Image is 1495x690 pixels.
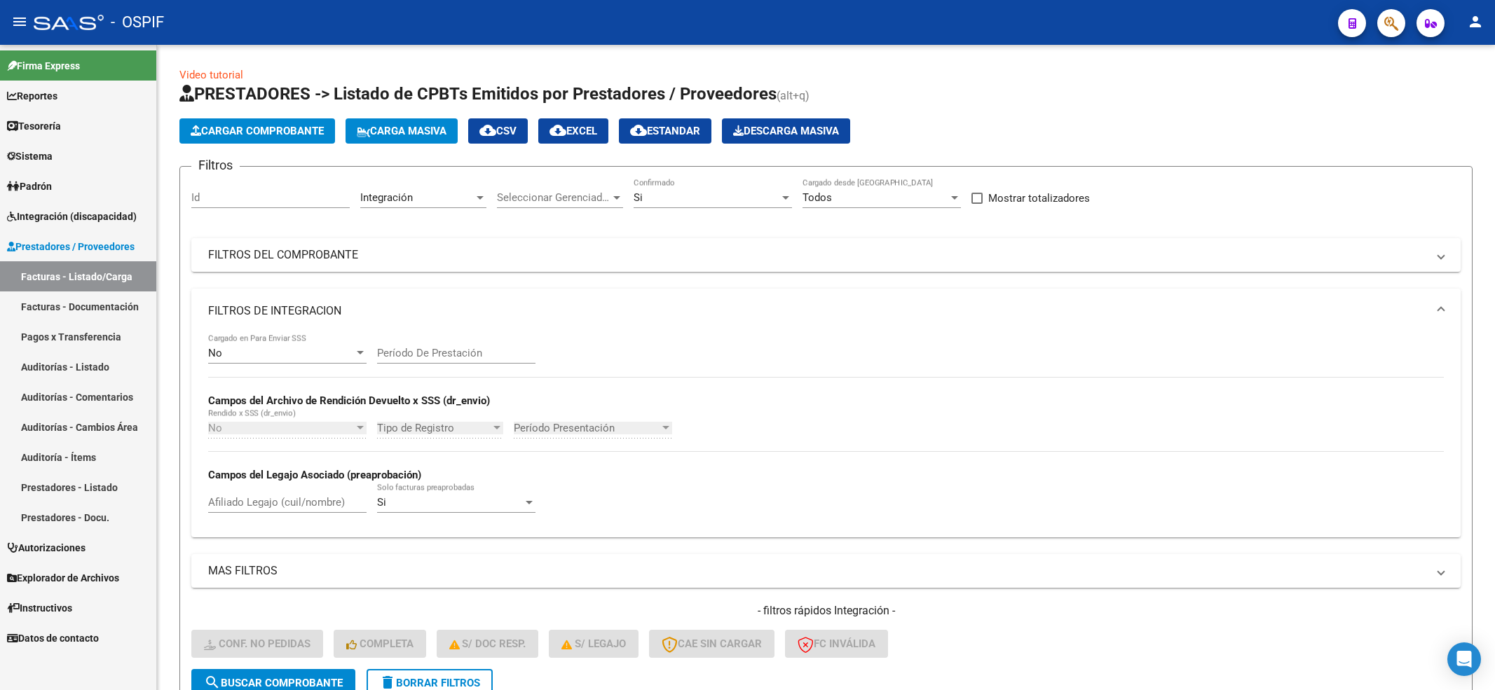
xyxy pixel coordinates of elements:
[777,89,810,102] span: (alt+q)
[208,303,1427,319] mat-panel-title: FILTROS DE INTEGRACION
[204,677,343,689] span: Buscar Comprobante
[549,630,639,658] button: S/ legajo
[191,238,1461,272] mat-expansion-panel-header: FILTROS DEL COMPROBANTE
[191,333,1461,537] div: FILTROS DE INTEGRACION
[1467,13,1484,30] mat-icon: person
[179,118,335,144] button: Cargar Comprobante
[468,118,528,144] button: CSV
[7,600,72,616] span: Instructivos
[346,118,458,144] button: Carga Masiva
[191,630,323,658] button: Conf. no pedidas
[549,122,566,139] mat-icon: cloud_download
[379,677,480,689] span: Borrar Filtros
[497,191,610,204] span: Seleccionar Gerenciador
[377,422,491,434] span: Tipo de Registro
[1447,642,1481,676] div: Open Intercom Messenger
[798,637,875,650] span: FC Inválida
[179,69,243,81] a: Video tutorial
[7,88,57,104] span: Reportes
[377,496,386,509] span: Si
[619,118,711,144] button: Estandar
[7,209,137,224] span: Integración (discapacidad)
[634,191,643,204] span: Si
[191,289,1461,333] mat-expansion-panel-header: FILTROS DE INTEGRACION
[722,118,850,144] button: Descarga Masiva
[11,13,28,30] mat-icon: menu
[208,422,222,434] span: No
[785,630,888,658] button: FC Inválida
[191,156,240,175] h3: Filtros
[561,637,626,650] span: S/ legajo
[988,190,1090,207] span: Mostrar totalizadores
[7,630,99,646] span: Datos de contacto
[7,118,61,134] span: Tesorería
[191,603,1461,619] h4: - filtros rápidos Integración -
[179,84,777,104] span: PRESTADORES -> Listado de CPBTs Emitidos por Prestadores / Proveedores
[191,554,1461,588] mat-expansion-panel-header: MAS FILTROS
[649,630,774,658] button: CAE SIN CARGAR
[208,394,490,407] strong: Campos del Archivo de Rendición Devuelto x SSS (dr_envio)
[538,118,608,144] button: EXCEL
[357,125,446,137] span: Carga Masiva
[449,637,526,650] span: S/ Doc Resp.
[346,637,414,650] span: Completa
[514,422,660,434] span: Período Presentación
[7,58,80,74] span: Firma Express
[7,540,86,556] span: Autorizaciones
[7,570,119,586] span: Explorador de Archivos
[208,247,1427,263] mat-panel-title: FILTROS DEL COMPROBANTE
[111,7,164,38] span: - OSPIF
[479,125,517,137] span: CSV
[208,347,222,359] span: No
[208,469,421,481] strong: Campos del Legajo Asociado (preaprobación)
[7,239,135,254] span: Prestadores / Proveedores
[437,630,539,658] button: S/ Doc Resp.
[334,630,426,658] button: Completa
[204,637,310,650] span: Conf. no pedidas
[479,122,496,139] mat-icon: cloud_download
[549,125,597,137] span: EXCEL
[191,125,324,137] span: Cargar Comprobante
[360,191,413,204] span: Integración
[803,191,832,204] span: Todos
[662,637,762,650] span: CAE SIN CARGAR
[7,179,52,194] span: Padrón
[630,125,700,137] span: Estandar
[208,563,1427,579] mat-panel-title: MAS FILTROS
[7,149,53,164] span: Sistema
[630,122,647,139] mat-icon: cloud_download
[733,125,839,137] span: Descarga Masiva
[722,118,850,144] app-download-masive: Descarga masiva de comprobantes (adjuntos)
